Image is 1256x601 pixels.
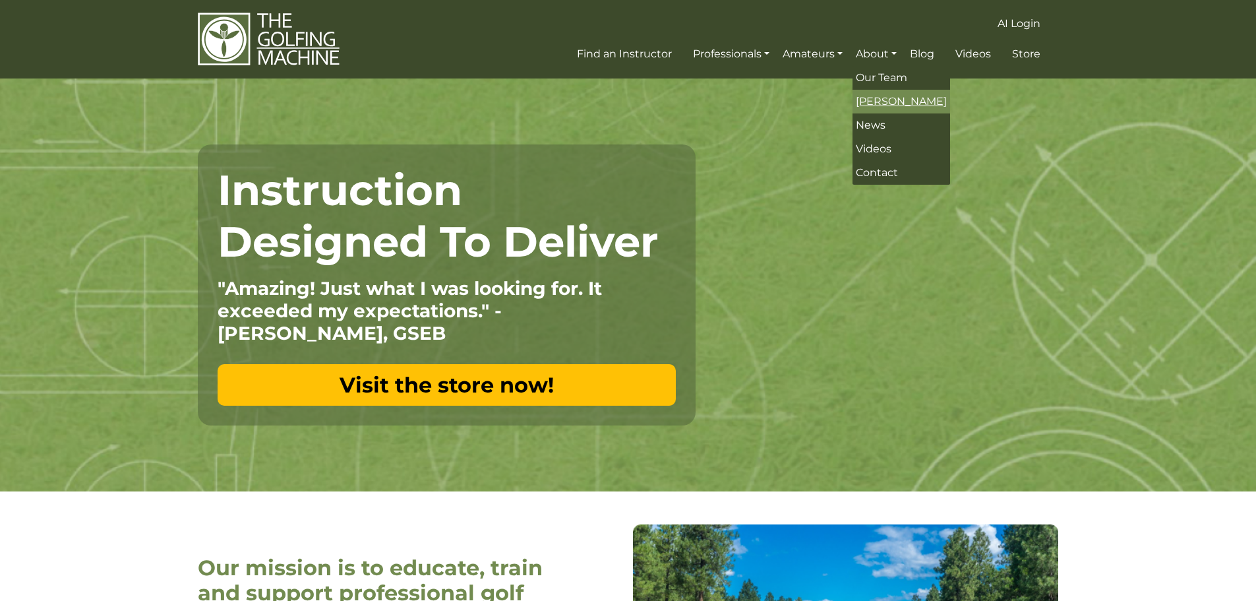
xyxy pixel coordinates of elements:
a: Store [1009,42,1044,66]
span: Find an Instructor [577,47,672,60]
a: Videos [852,137,950,161]
img: The Golfing Machine [198,12,340,67]
a: Amateurs [779,42,846,66]
a: Visit the store now! [218,364,676,406]
ul: About [852,66,950,185]
a: Find an Instructor [574,42,675,66]
h1: Instruction Designed To Deliver [218,164,676,267]
a: About [852,42,900,66]
span: News [856,119,885,131]
span: Contact [856,166,898,179]
a: Contact [852,161,950,185]
span: Our Team [856,71,907,84]
span: [PERSON_NAME] [856,95,947,108]
a: Videos [952,42,994,66]
span: AI Login [998,17,1040,30]
a: Blog [907,42,938,66]
p: "Amazing! Just what I was looking for. It exceeded my expectations." - [PERSON_NAME], GSEB [218,277,676,344]
a: AI Login [994,12,1044,36]
a: Our Team [852,66,950,90]
span: Videos [955,47,991,60]
span: Blog [910,47,934,60]
a: Professionals [690,42,773,66]
span: Videos [856,142,891,155]
a: News [852,113,950,137]
span: Store [1012,47,1040,60]
a: [PERSON_NAME] [852,90,950,113]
